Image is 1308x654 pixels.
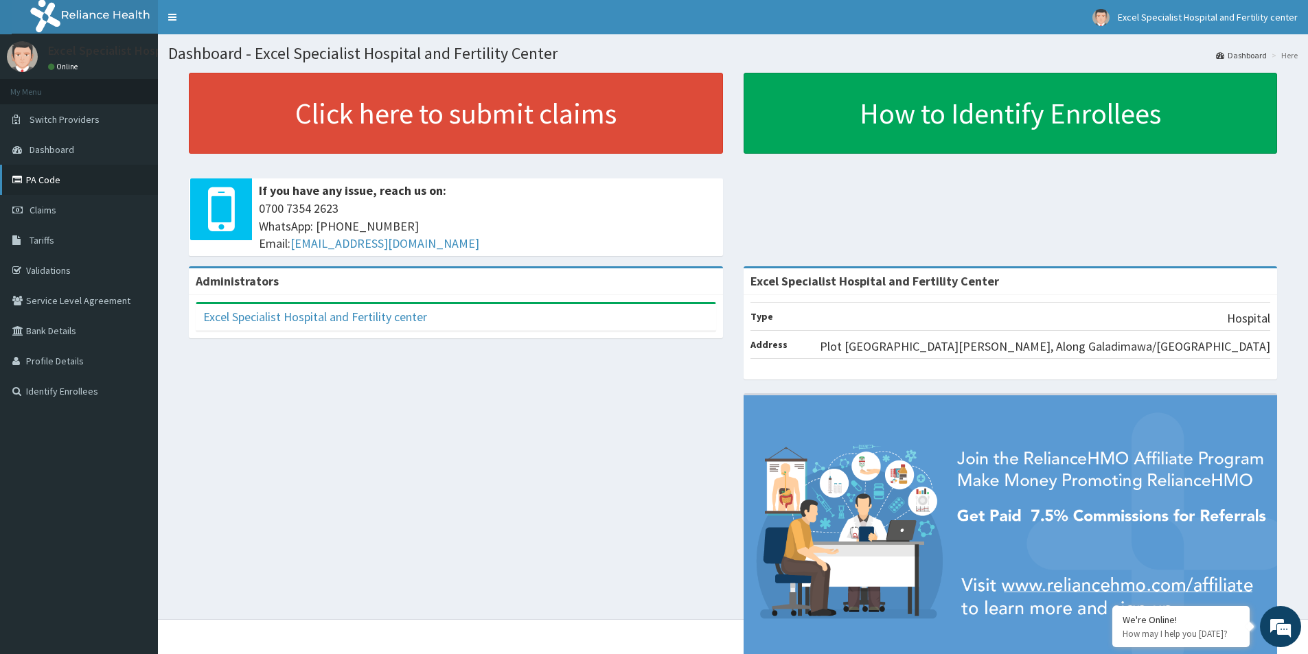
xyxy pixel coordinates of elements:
b: Address [750,338,788,351]
p: How may I help you today? [1123,628,1239,640]
span: Tariffs [30,234,54,246]
p: Hospital [1227,310,1270,327]
b: If you have any issue, reach us on: [259,183,446,198]
h1: Dashboard - Excel Specialist Hospital and Fertility Center [168,45,1298,62]
div: We're Online! [1123,614,1239,626]
p: Plot [GEOGRAPHIC_DATA][PERSON_NAME], Along Galadimawa/[GEOGRAPHIC_DATA] [820,338,1270,355]
img: User Image [1092,9,1110,26]
span: Excel Specialist Hospital and Fertility center [1118,11,1298,23]
li: Here [1268,49,1298,61]
a: How to Identify Enrollees [744,73,1278,154]
span: Switch Providers [30,113,100,126]
span: Dashboard [30,143,74,156]
strong: Excel Specialist Hospital and Fertility Center [750,273,999,289]
p: Excel Specialist Hospital and Fertility center [48,45,288,57]
a: Excel Specialist Hospital and Fertility center [203,309,427,325]
img: User Image [7,41,38,72]
a: Click here to submit claims [189,73,723,154]
a: [EMAIL_ADDRESS][DOMAIN_NAME] [290,235,479,251]
b: Administrators [196,273,279,289]
span: 0700 7354 2623 WhatsApp: [PHONE_NUMBER] Email: [259,200,716,253]
b: Type [750,310,773,323]
span: Claims [30,204,56,216]
a: Online [48,62,81,71]
a: Dashboard [1216,49,1267,61]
